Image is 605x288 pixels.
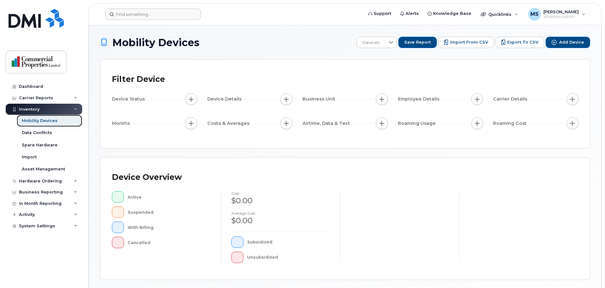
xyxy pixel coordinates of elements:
[231,191,330,195] h4: cost
[128,191,211,203] div: Active
[493,120,529,127] span: Roaming Cost
[302,120,352,127] span: Airtime, Data & Text
[438,37,494,48] button: Import from CSV
[398,96,441,102] span: Employee Details
[495,37,544,48] button: Export to CSV
[231,195,330,206] div: $0.00
[112,169,182,186] div: Device Overview
[207,120,251,127] span: Costs & Averages
[398,120,437,127] span: Roaming Usage
[112,71,165,88] div: Filter Device
[450,40,488,45] span: Import from CSV
[112,37,199,48] span: Mobility Devices
[128,206,211,218] div: Suspended
[231,215,330,226] div: $0.00
[507,40,538,45] span: Export to CSV
[231,211,330,215] h4: Average cost
[128,237,211,248] div: Cancelled
[546,37,590,48] button: Add Device
[247,252,330,263] div: Unsubsidized
[493,96,529,102] span: Carrier Details
[398,37,437,48] button: Save Report
[128,222,211,233] div: With Billing
[207,96,243,102] span: Device Details
[247,236,330,248] div: Subsidized
[112,96,147,102] span: Device Status
[559,40,584,45] span: Add Device
[112,120,132,127] span: Months
[404,40,431,45] span: Save Report
[357,37,385,48] span: Devices
[302,96,337,102] span: Business Unit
